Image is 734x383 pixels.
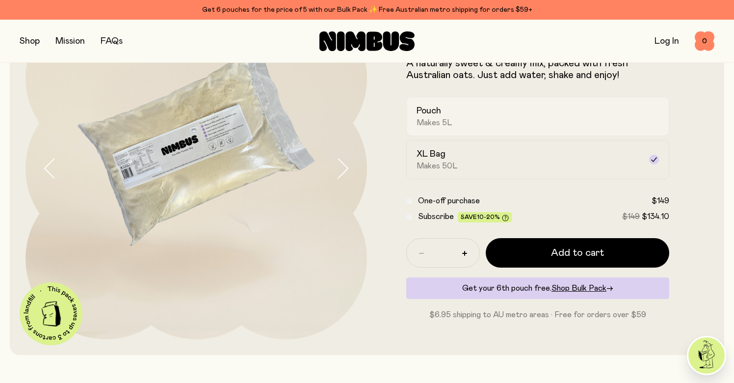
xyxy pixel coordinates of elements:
span: $134.10 [642,213,669,220]
span: Shop Bulk Pack [551,284,606,292]
span: Add to cart [551,246,604,260]
a: Log In [655,37,679,46]
span: $149 [652,197,669,205]
a: FAQs [101,37,123,46]
img: agent [688,337,725,374]
h2: XL Bag [417,148,446,160]
p: A naturally sweet & creamy mix, packed with fresh Australian oats. Just add water, shake and enjoy! [406,57,669,81]
span: Save [461,214,509,221]
button: Add to cart [486,238,669,268]
a: Mission [55,37,85,46]
img: illustration-carton.png [35,298,68,330]
div: Get 6 pouches for the price of 5 with our Bulk Pack ✨ Free Australian metro shipping for orders $59+ [20,4,714,16]
a: Shop Bulk Pack→ [551,284,613,292]
span: Subscribe [418,213,454,220]
p: $6.95 shipping to AU metro areas · Free for orders over $59 [406,309,669,321]
span: Makes 5L [417,118,452,128]
h2: Pouch [417,105,441,117]
span: 10-20% [477,214,500,220]
div: Get your 6th pouch free. [406,277,669,299]
span: $149 [622,213,640,220]
span: One-off purchase [418,197,480,205]
button: 0 [695,31,714,51]
span: Makes 50L [417,161,458,171]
